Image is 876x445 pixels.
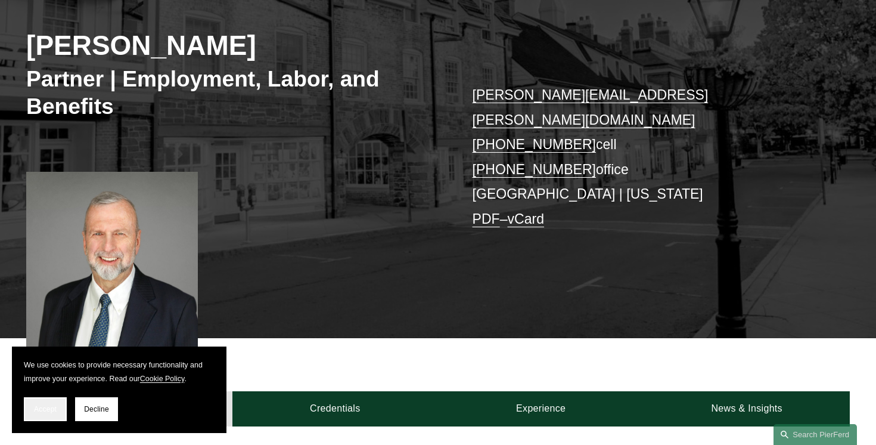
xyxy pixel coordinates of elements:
[12,347,226,433] section: Cookie banner
[774,424,857,445] a: Search this site
[24,359,215,385] p: We use cookies to provide necessary functionality and improve your experience. Read our .
[473,162,596,177] a: [PHONE_NUMBER]
[438,391,644,427] a: Experience
[473,137,596,152] a: [PHONE_NUMBER]
[232,391,438,427] a: Credentials
[75,397,118,421] button: Decline
[140,375,185,383] a: Cookie Policy
[508,211,544,227] a: vCard
[644,391,849,427] a: News & Insights
[26,65,438,120] h3: Partner | Employment, Labor, and Benefits
[24,397,67,421] button: Accept
[26,29,438,63] h2: [PERSON_NAME]
[473,83,816,231] p: cell office [GEOGRAPHIC_DATA] | [US_STATE] –
[473,211,500,227] a: PDF
[84,405,109,413] span: Decline
[34,405,57,413] span: Accept
[473,87,709,128] a: [PERSON_NAME][EMAIL_ADDRESS][PERSON_NAME][DOMAIN_NAME]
